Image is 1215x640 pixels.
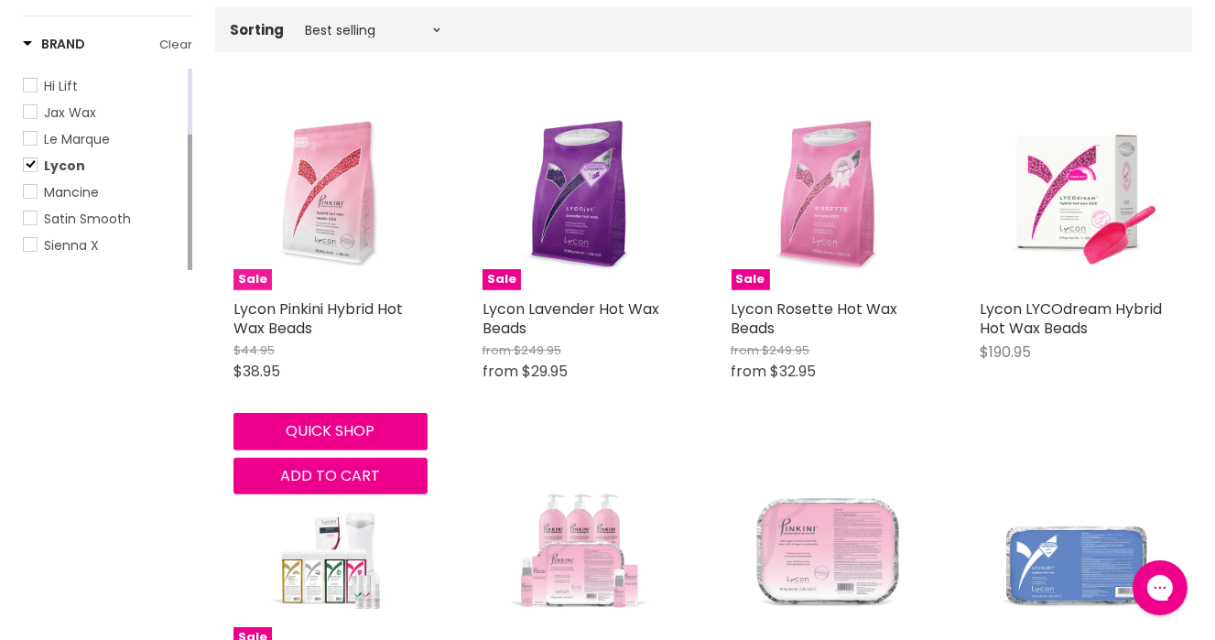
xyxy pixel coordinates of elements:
[233,413,428,450] button: Quick shop
[44,236,99,255] span: Sienna X
[44,77,78,95] span: Hi Lift
[771,361,817,382] span: $32.95
[23,103,184,123] a: Jax Wax
[732,96,926,290] img: Lycon Rosette Hot Wax Beads
[980,342,1031,363] span: $190.95
[23,35,85,53] h3: Brand
[763,342,810,359] span: $249.95
[483,96,677,290] a: Lycon Lavender Hot Wax BeadsSale
[522,361,568,382] span: $29.95
[233,96,428,290] a: Lycon Pinkini Hybrid Hot Wax BeadsSale
[483,269,521,290] span: Sale
[233,342,275,359] span: $44.95
[980,96,1174,290] img: Lycon LYCOdream Hybrid Hot Wax Beads
[732,361,767,382] span: from
[233,298,403,339] a: Lycon Pinkini Hybrid Hot Wax Beads
[732,96,926,290] a: Lycon Rosette Hot Wax BeadsSale
[732,269,770,290] span: Sale
[233,458,428,494] button: Add to cart
[732,298,898,339] a: Lycon Rosette Hot Wax Beads
[44,103,96,122] span: Jax Wax
[44,183,99,201] span: Mancine
[23,235,184,255] a: Sienna X
[23,129,184,149] a: Le Marque
[233,96,428,290] img: Lycon Pinkini Hybrid Hot Wax Beads
[44,130,110,148] span: Le Marque
[732,342,760,359] span: from
[980,298,1162,339] a: Lycon LYCOdream Hybrid Hot Wax Beads
[514,342,561,359] span: $249.95
[1123,554,1197,622] iframe: Gorgias 即時聊天信使
[44,210,131,228] span: Satin Smooth
[483,361,518,382] span: from
[23,76,184,96] a: Hi Lift
[233,269,272,290] span: Sale
[23,156,184,176] a: Lycon
[280,465,380,486] span: Add to cart
[159,35,192,55] a: Clear
[230,22,284,38] label: Sorting
[23,209,184,229] a: Satin Smooth
[23,182,184,202] a: Mancine
[483,298,659,339] a: Lycon Lavender Hot Wax Beads
[483,342,511,359] span: from
[233,361,280,382] span: $38.95
[44,157,85,175] span: Lycon
[483,96,677,290] img: Lycon Lavender Hot Wax Beads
